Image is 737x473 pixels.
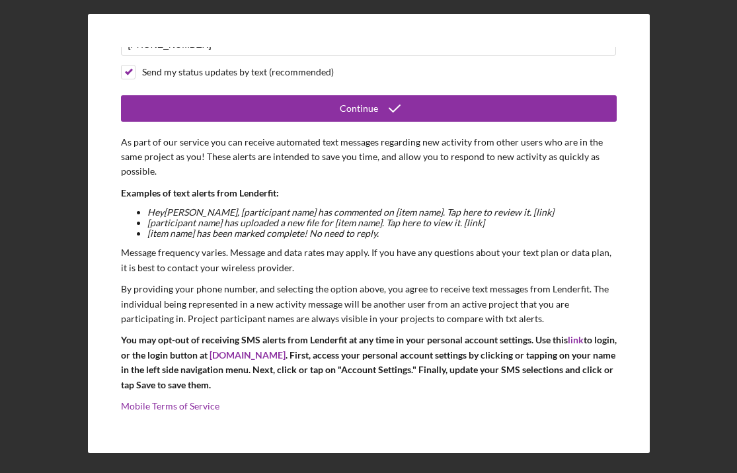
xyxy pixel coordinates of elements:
[147,207,617,218] li: Hey [PERSON_NAME] , [participant name] has commented on [item name]. Tap here to review it. [link]
[340,95,378,122] div: Continue
[568,334,584,345] a: link
[121,135,617,179] p: As part of our service you can receive automated text messages regarding new activity from other ...
[121,245,617,275] p: Message frequency varies. Message and data rates may apply. If you have any questions about your ...
[121,400,219,411] a: Mobile Terms of Service
[210,349,286,361] a: [DOMAIN_NAME]
[121,282,617,326] p: By providing your phone number, and selecting the option above, you agree to receive text message...
[121,333,617,392] p: You may opt-out of receiving SMS alerts from Lenderfit at any time in your personal account setti...
[121,95,617,122] button: Continue
[121,186,617,200] p: Examples of text alerts from Lenderfit:
[147,218,617,228] li: [participant name] has uploaded a new file for [item name]. Tap here to view it. [link]
[142,67,334,77] div: Send my status updates by text (recommended)
[147,228,617,239] li: [item name] has been marked complete! No need to reply.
